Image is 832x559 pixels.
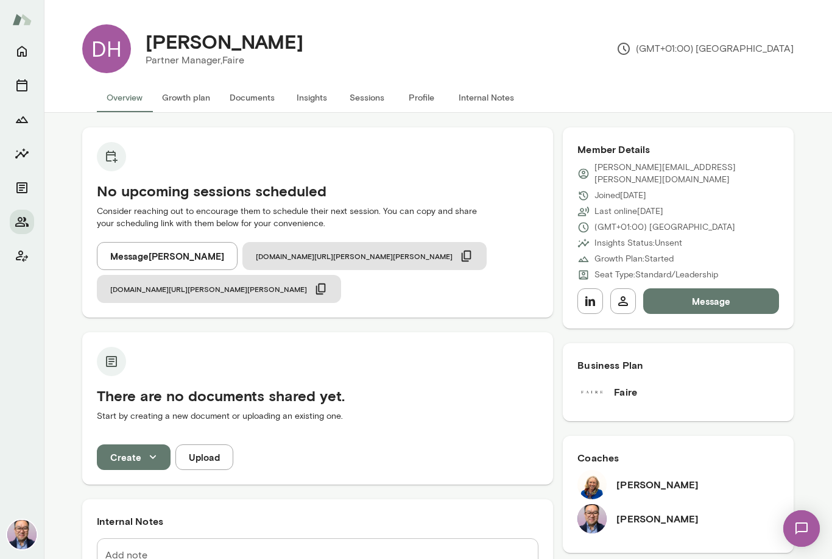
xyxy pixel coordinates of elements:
[594,237,682,249] p: Insights Status: Unsent
[594,253,674,265] p: Growth Plan: Started
[146,30,303,53] h4: [PERSON_NAME]
[643,288,779,314] button: Message
[284,83,339,112] button: Insights
[10,141,34,166] button: Insights
[594,221,735,233] p: (GMT+01:00) [GEOGRAPHIC_DATA]
[616,511,699,526] h6: [PERSON_NAME]
[594,205,663,218] p: Last online [DATE]
[256,251,453,261] span: [DOMAIN_NAME][URL][PERSON_NAME][PERSON_NAME]
[577,470,607,499] img: Cathy Wright
[10,244,34,268] button: Client app
[12,8,32,31] img: Mento
[10,39,34,63] button: Home
[97,444,171,470] button: Create
[97,386,538,405] h5: There are no documents shared yet.
[577,504,607,533] img: Valentin Wu
[97,275,341,303] button: [DOMAIN_NAME][URL][PERSON_NAME][PERSON_NAME]
[449,83,524,112] button: Internal Notes
[220,83,284,112] button: Documents
[97,181,538,201] h5: No upcoming sessions scheduled
[82,24,131,73] div: DH
[10,176,34,200] button: Documents
[10,210,34,234] button: Members
[97,410,538,422] p: Start by creating a new document or uploading an existing one.
[614,385,637,399] h6: Faire
[97,205,538,230] p: Consider reaching out to encourage them to schedule their next session. You can copy and share yo...
[7,520,37,549] img: Valentin Wu
[10,73,34,98] button: Sessions
[394,83,449,112] button: Profile
[152,83,220,112] button: Growth plan
[242,242,487,270] button: [DOMAIN_NAME][URL][PERSON_NAME][PERSON_NAME]
[577,358,779,372] h6: Business Plan
[110,284,307,294] span: [DOMAIN_NAME][URL][PERSON_NAME][PERSON_NAME]
[97,83,152,112] button: Overview
[97,242,238,270] button: Message[PERSON_NAME]
[594,162,779,186] p: [PERSON_NAME][EMAIL_ADDRESS][PERSON_NAME][DOMAIN_NAME]
[594,190,646,202] p: Joined [DATE]
[10,107,34,132] button: Growth Plan
[97,514,538,529] h6: Internal Notes
[616,477,699,492] h6: [PERSON_NAME]
[175,444,233,470] button: Upload
[339,83,394,112] button: Sessions
[594,269,718,281] p: Seat Type: Standard/Leadership
[146,53,303,68] p: Partner Manager, Faire
[616,41,794,56] p: (GMT+01:00) [GEOGRAPHIC_DATA]
[577,450,779,465] h6: Coaches
[577,142,779,157] h6: Member Details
